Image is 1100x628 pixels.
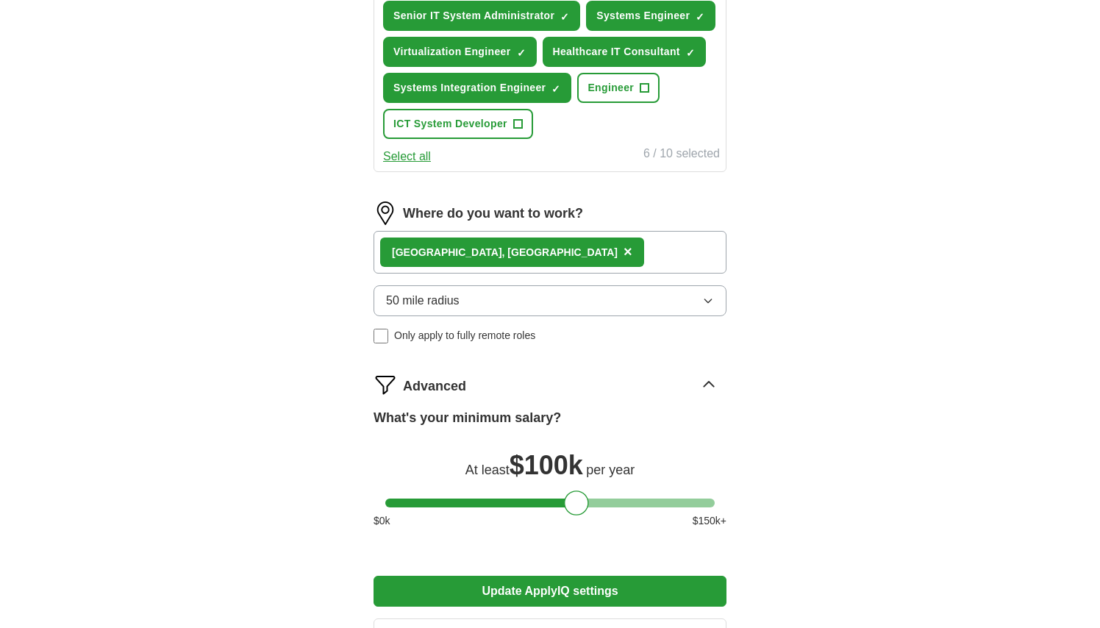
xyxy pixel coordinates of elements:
[383,148,431,165] button: Select all
[543,37,706,67] button: Healthcare IT Consultant✓
[403,204,583,224] label: Where do you want to work?
[374,329,388,343] input: Only apply to fully remote roles
[374,201,397,225] img: location.png
[374,285,726,316] button: 50 mile radius
[374,373,397,396] img: filter
[586,463,635,477] span: per year
[560,11,569,23] span: ✓
[624,241,632,263] button: ×
[696,11,704,23] span: ✓
[596,8,690,24] span: Systems Engineer
[393,116,507,132] span: ICT System Developer
[517,47,526,59] span: ✓
[624,243,632,260] span: ×
[394,328,535,343] span: Only apply to fully remote roles
[383,37,537,67] button: Virtualization Engineer✓
[374,408,561,428] label: What's your minimum salary?
[386,292,460,310] span: 50 mile radius
[393,44,511,60] span: Virtualization Engineer
[693,513,726,529] span: $ 150 k+
[393,80,546,96] span: Systems Integration Engineer
[577,73,660,103] button: Engineer
[403,377,466,396] span: Advanced
[586,1,715,31] button: Systems Engineer✓
[383,73,571,103] button: Systems Integration Engineer✓
[551,83,560,95] span: ✓
[465,463,510,477] span: At least
[643,145,720,165] div: 6 / 10 selected
[587,80,634,96] span: Engineer
[686,47,695,59] span: ✓
[392,245,618,260] div: [GEOGRAPHIC_DATA], [GEOGRAPHIC_DATA]
[510,450,583,480] span: $ 100k
[374,513,390,529] span: $ 0 k
[393,8,554,24] span: Senior IT System Administrator
[374,576,726,607] button: Update ApplyIQ settings
[383,1,580,31] button: Senior IT System Administrator✓
[553,44,680,60] span: Healthcare IT Consultant
[383,109,533,139] button: ICT System Developer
